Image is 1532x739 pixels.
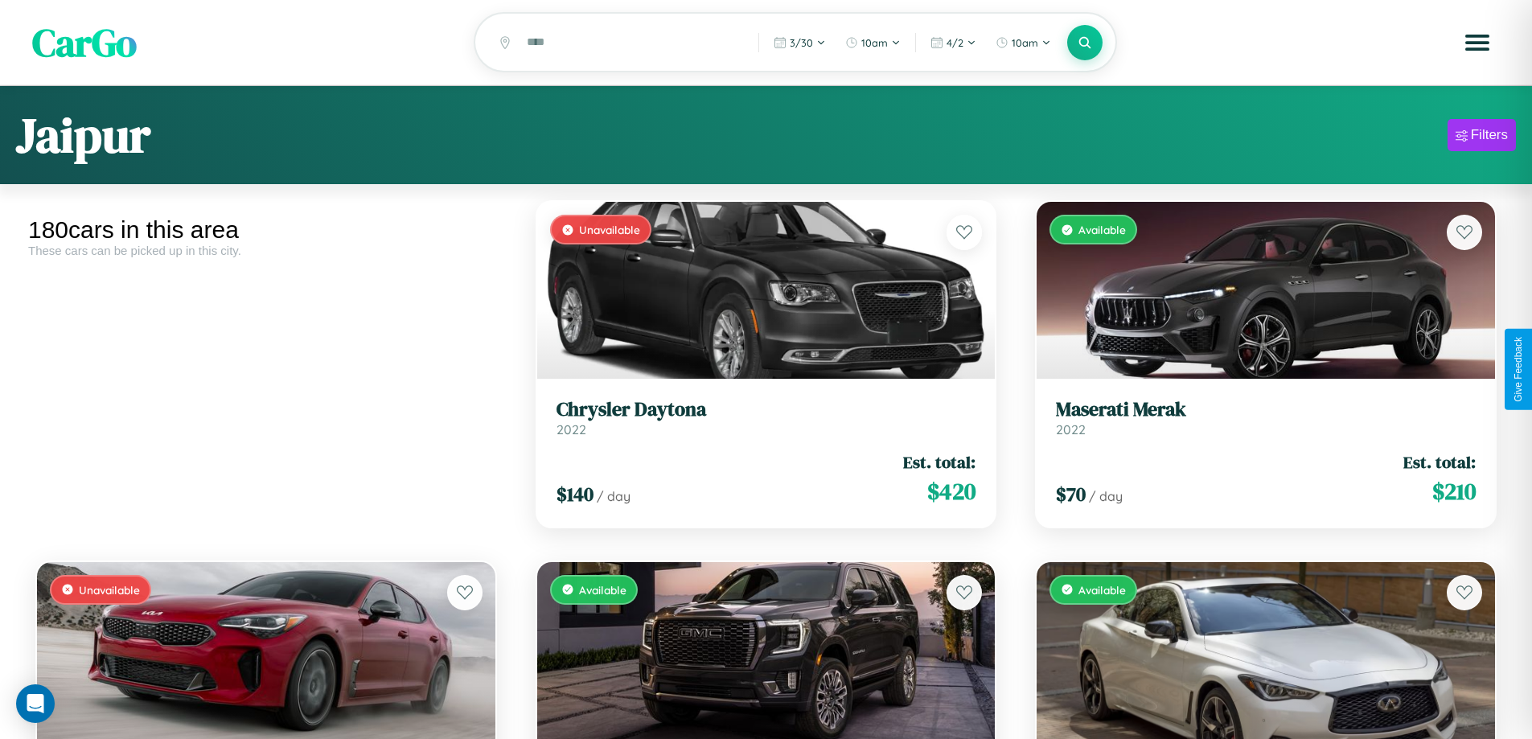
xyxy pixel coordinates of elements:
[927,475,975,507] span: $ 420
[16,684,55,723] div: Open Intercom Messenger
[1448,119,1516,151] button: Filters
[1056,481,1086,507] span: $ 70
[837,30,909,55] button: 10am
[1056,421,1086,437] span: 2022
[1089,488,1123,504] span: / day
[28,244,504,257] div: These cars can be picked up in this city.
[28,216,504,244] div: 180 cars in this area
[579,223,640,236] span: Unavailable
[1403,450,1476,474] span: Est. total:
[597,488,630,504] span: / day
[557,421,586,437] span: 2022
[1455,20,1500,65] button: Open menu
[766,30,834,55] button: 3/30
[1432,475,1476,507] span: $ 210
[988,30,1059,55] button: 10am
[1056,398,1476,421] h3: Maserati Merak
[1078,583,1126,597] span: Available
[579,583,626,597] span: Available
[557,398,976,437] a: Chrysler Daytona2022
[1471,127,1508,143] div: Filters
[861,36,888,49] span: 10am
[922,30,984,55] button: 4/2
[557,398,976,421] h3: Chrysler Daytona
[16,102,150,168] h1: Jaipur
[1056,398,1476,437] a: Maserati Merak2022
[32,16,137,69] span: CarGo
[557,481,593,507] span: $ 140
[947,36,963,49] span: 4 / 2
[1513,337,1524,402] div: Give Feedback
[79,583,140,597] span: Unavailable
[903,450,975,474] span: Est. total:
[1078,223,1126,236] span: Available
[790,36,813,49] span: 3 / 30
[1012,36,1038,49] span: 10am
